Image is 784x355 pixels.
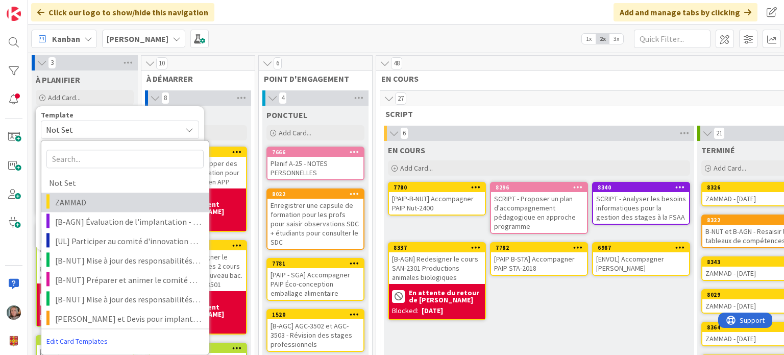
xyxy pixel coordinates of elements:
div: SCRIPT - Proposer un plan d'accompagnement pédagogique en approche programme [491,192,587,233]
span: 6 [400,127,408,139]
a: Not Set [41,173,209,193]
div: 6987 [598,244,689,251]
a: Edit Card Templates [41,332,113,350]
div: 8337 [389,243,485,252]
div: 670[D-GAB] Participer à la rédaction du rapport d'élaboration du doctorat en génie agroenvironnem... [37,224,133,283]
span: Not Set [49,176,196,190]
div: 7780 [389,183,485,192]
span: 3 [48,57,56,69]
div: 8022 [272,191,363,198]
span: 2x [596,34,609,44]
div: 8022Enregistrer une capsule de formation pour les profs pour saisir observations SDC + étudiants ... [267,190,363,249]
span: Support [21,2,46,14]
div: 8296SCRIPT - Proposer un plan d'accompagnement pédagogique en approche programme [491,183,587,233]
input: Quick Filter... [634,30,710,48]
span: 10 [156,57,167,69]
span: 6 [274,57,282,69]
span: 27 [395,92,406,105]
img: avatar [7,334,21,348]
div: [ENVOL] Accompagner [PERSON_NAME] [593,252,689,275]
a: [B-NUT] Préparer et animer le comité pédagogique [41,270,209,290]
span: POINT D'ENGAGEMENT [264,74,359,84]
div: 1520 [267,310,363,319]
div: 671 [37,336,133,345]
div: 8296 [496,184,587,191]
div: 8337[B-AGN] Redesigner le cours SAN-2301 Productions animales biologiques [389,243,485,284]
span: 48 [391,57,402,69]
img: Visit kanbanzone.com [7,7,21,21]
div: Add and manage tabs by clicking [614,3,757,21]
div: Planif A-25 - NOTES PERSONNELLES [267,157,363,179]
div: 7781 [267,259,363,268]
b: En attente du retour de [PERSON_NAME] [409,289,482,303]
div: Blocked: [40,312,66,323]
div: 7780 [394,184,485,191]
div: 7780[PAIP-B-NUT] Accompagner PAIP Nut-2400 [389,183,485,215]
div: Blocked: [392,305,419,316]
span: À DÉMARRER [146,74,242,84]
span: À PLANIFIER [36,75,80,85]
span: 1x [582,34,596,44]
span: EN COURS [388,145,425,155]
div: 7782 [491,243,587,252]
div: 8340 [598,184,689,191]
div: 7781 [272,260,363,267]
div: Enregistrer une capsule de formation pour les profs pour saisir observations SDC + étudiants pour... [267,199,363,249]
a: [UL] Participer au comité d'innovation pédagogique [41,231,209,251]
a: [B-AGN] Évaluation de l'implantation - session A24 [41,212,209,231]
span: [B-AGN] Évaluation de l'implantation - session A24 [55,215,201,228]
span: PONCTUEL [266,110,307,120]
span: Add Card... [279,128,311,137]
div: [PAIP-B-NUT] Accompagner PAIP Nut-2400 [389,192,485,215]
span: Kanban [52,33,80,45]
span: TERMINÉ [701,145,735,155]
span: [PERSON_NAME] et Devis pour implantation (9 cours) - Session 4 A25 agronomie [55,312,201,325]
span: ZAMMAD [55,196,201,209]
input: Search... [46,150,204,168]
div: 7782 [496,244,587,251]
div: 8022 [267,190,363,199]
div: 7666 [267,148,363,157]
span: [UL] Participer au comité d'innovation pédagogique [55,234,201,248]
div: 6987[ENVOL] Accompagner [PERSON_NAME] [593,243,689,275]
div: 1520 [272,311,363,318]
div: 7666 [272,149,363,156]
div: 8337 [394,244,485,251]
a: [B-NUT] Mise à jour des responsabilités SDC A-25 [41,251,209,270]
div: 7666Planif A-25 - NOTES PERSONNELLES [267,148,363,179]
span: [B-NUT] Préparer et animer le comité pédagogique [55,273,201,287]
div: [DATE] [422,305,443,316]
a: [PERSON_NAME] et Devis pour implantation (9 cours) - Session 4 A25 agronomie [41,309,209,328]
span: Add Card... [400,163,433,173]
span: Not Set [46,123,174,136]
div: [PAIP B-STA] Accompagner PAIP STA-2018 [491,252,587,275]
div: [PAIP - SGA] Accompagner PAIP Éco-conception emballage alimentaire [267,268,363,300]
div: 1520[B-AGC] AGC-3502 et AGC-3503 - Révision des stages professionnels [267,310,363,351]
div: [D-GAB] Participer à la rédaction du rapport d'élaboration du doctorat en génie agroenvironnement... [37,233,133,283]
span: [B-NUT] Mise à jour des responsabilités SDC A-25 [55,254,201,267]
div: 8340 [593,183,689,192]
div: 6987 [593,243,689,252]
span: 8 [161,92,169,104]
div: SCRIPT - Analyser les besoins informatiques pour la gestion des stages à la FSAA [593,192,689,224]
span: 4 [279,92,287,104]
span: Add Card... [48,93,81,102]
span: 21 [714,127,725,139]
a: [B-NUT] Mise à jour des responsabilités SDC H-26 [41,290,209,309]
span: Template [41,111,73,119]
img: SP [7,305,21,320]
div: [B-AGC] AGC-3502 et AGC-3503 - Révision des stages professionnels [267,319,363,351]
b: [PERSON_NAME] [107,34,168,44]
a: ZAMMAD [41,193,209,212]
div: 8296 [491,183,587,192]
div: 7782[PAIP B-STA] Accompagner PAIP STA-2018 [491,243,587,275]
div: [B-AGN] Redesigner le cours SAN-2301 Productions animales biologiques [389,252,485,284]
span: 3x [609,34,623,44]
span: [B-NUT] Mise à jour des responsabilités SDC H-26 [55,293,201,306]
div: 7781[PAIP - SGA] Accompagner PAIP Éco-conception emballage alimentaire [267,259,363,300]
div: Click our logo to show/hide this navigation [31,3,214,21]
div: 8340SCRIPT - Analyser les besoins informatiques pour la gestion des stages à la FSAA [593,183,689,224]
span: Add Card... [714,163,746,173]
